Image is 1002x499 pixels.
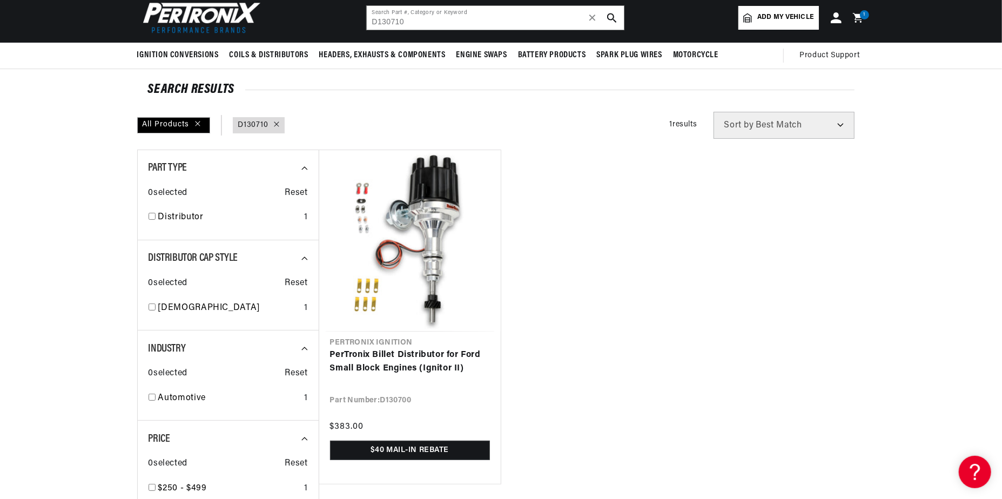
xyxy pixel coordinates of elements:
span: 1 results [670,120,697,129]
summary: Headers, Exhausts & Components [314,43,451,68]
span: Reset [285,457,308,471]
summary: Spark Plug Wires [591,43,668,68]
span: Engine Swaps [456,50,507,61]
span: 1 [863,10,865,19]
a: Distributor [158,211,300,225]
span: Distributor Cap Style [149,253,238,264]
span: Reset [285,277,308,291]
span: Add my vehicle [757,12,813,23]
span: Motorcycle [673,50,718,61]
span: Spark Plug Wires [596,50,662,61]
summary: Motorcycle [668,43,724,68]
button: search button [600,6,624,30]
div: 1 [304,301,308,315]
a: Automotive [158,392,300,406]
summary: Product Support [800,43,865,69]
span: Battery Products [518,50,586,61]
div: 1 [304,392,308,406]
a: PerTronix Billet Distributor for Ford Small Block Engines (Ignitor II) [330,348,490,376]
span: Coils & Distributors [230,50,308,61]
span: $250 - $499 [158,484,207,493]
span: Headers, Exhausts & Components [319,50,446,61]
span: Price [149,434,170,444]
summary: Coils & Distributors [224,43,314,68]
span: Reset [285,186,308,200]
a: [DEMOGRAPHIC_DATA] [158,301,300,315]
div: SEARCH RESULTS [148,84,855,95]
div: All Products [137,117,210,133]
span: 0 selected [149,277,187,291]
span: 0 selected [149,457,187,471]
summary: Ignition Conversions [137,43,224,68]
span: Industry [149,343,186,354]
div: 1 [304,211,308,225]
a: Add my vehicle [738,6,818,30]
summary: Engine Swaps [451,43,513,68]
span: Sort by [724,121,754,130]
span: Ignition Conversions [137,50,219,61]
span: 0 selected [149,367,187,381]
summary: Battery Products [513,43,591,68]
span: Product Support [800,50,860,62]
span: 0 selected [149,186,187,200]
span: Part Type [149,163,187,173]
input: Search Part #, Category or Keyword [367,6,624,30]
span: Reset [285,367,308,381]
div: 1 [304,482,308,496]
a: D130710 [238,119,268,131]
select: Sort by [714,112,855,139]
